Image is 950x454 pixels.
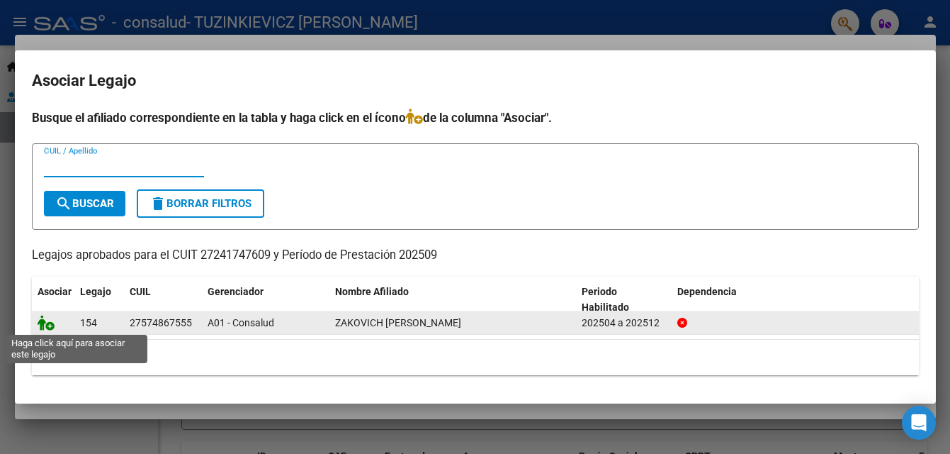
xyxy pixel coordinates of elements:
h4: Busque el afiliado correspondiente en la tabla y haga click en el ícono de la columna "Asociar". [32,109,919,127]
datatable-header-cell: Dependencia [672,277,919,323]
span: CUIL [130,286,151,297]
datatable-header-cell: Periodo Habilitado [576,277,672,323]
mat-icon: delete [149,194,166,211]
div: Open Intercom Messenger [902,406,936,440]
div: 27574867555 [130,315,192,331]
span: Periodo Habilitado [582,286,629,314]
datatable-header-cell: Legajo [74,277,124,323]
span: Borrar Filtros [149,197,251,210]
mat-icon: search [55,194,72,211]
span: Dependencia [677,286,737,297]
span: A01 - Consalud [208,317,274,328]
span: Gerenciador [208,286,264,297]
span: Legajo [80,286,111,297]
span: Asociar [38,286,72,297]
span: 154 [80,317,97,328]
h2: Asociar Legajo [32,67,919,94]
datatable-header-cell: Asociar [32,277,74,323]
span: Nombre Afiliado [335,286,409,297]
datatable-header-cell: Nombre Afiliado [329,277,577,323]
span: ZAKOVICH HELENA LUJAN [335,317,461,328]
datatable-header-cell: CUIL [124,277,202,323]
div: 202504 a 202512 [582,315,666,331]
span: Buscar [55,197,114,210]
button: Borrar Filtros [137,189,264,218]
button: Buscar [44,191,125,216]
datatable-header-cell: Gerenciador [202,277,329,323]
p: Legajos aprobados para el CUIT 27241747609 y Período de Prestación 202509 [32,247,919,265]
div: 1 registros [32,340,919,375]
